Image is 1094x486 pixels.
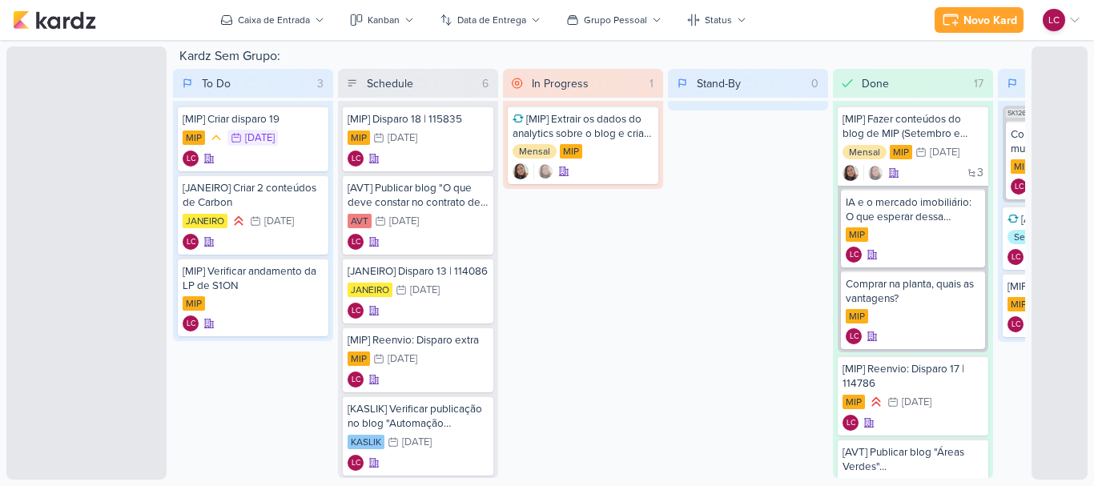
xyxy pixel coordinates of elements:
div: [DATE] [930,147,959,158]
div: Comprar na planta, quais as vantagens? [846,277,980,306]
div: Laís Costa [846,247,862,263]
div: Criador(a): Laís Costa [1011,179,1027,195]
div: [JANEIRO] Criar 2 conteúdos de Carbon [183,181,324,210]
div: MIP [183,131,205,145]
img: Sharlene Khoury [513,163,529,179]
p: LC [352,307,360,315]
div: 1 [643,75,660,92]
p: LC [187,239,195,247]
div: Laís Costa [348,455,364,471]
p: LC [187,320,195,328]
img: Sharlene Khoury [867,165,883,181]
div: Criador(a): Sharlene Khoury [513,163,529,179]
div: Criador(a): Laís Costa [1008,249,1024,265]
div: MIP [846,227,868,242]
div: JANEIRO [183,214,227,228]
div: Laís Costa [183,151,199,167]
div: Criador(a): Laís Costa [348,303,364,319]
div: Laís Costa [183,315,199,331]
div: 3 [311,75,330,92]
div: Criador(a): Laís Costa [348,234,364,250]
div: Criador(a): Laís Costa [846,328,862,344]
div: Laís Costa [846,328,862,344]
span: 3 [977,167,983,179]
p: LC [1048,13,1060,27]
div: [AVT] Publicar blog "O que deve constar no contrato de financiamento?" [348,181,489,210]
div: Criador(a): Sharlene Khoury [843,165,859,181]
div: 0 [805,75,825,92]
div: Criador(a): Laís Costa [846,247,862,263]
div: Criador(a): Laís Costa [348,372,364,388]
p: LC [352,239,360,247]
div: [MIP] Criar disparo 19 [183,112,324,127]
div: [JANEIRO] Disparo 13 | 114086 [348,264,489,279]
p: LC [847,420,855,428]
img: kardz.app [13,10,96,30]
p: LC [352,460,360,468]
div: [DATE] [245,133,275,143]
div: JANEIRO [348,283,392,297]
div: MIP [348,131,370,145]
div: [MIP] Verificar andamento da LP de S1ON [183,264,324,293]
div: Laís Costa [1008,316,1024,332]
div: 17 [967,75,990,92]
p: LC [1012,321,1020,329]
div: Prioridade Alta [868,394,884,410]
div: Prioridade Alta [231,213,247,229]
div: [MIP] Disparo 18 | 115835 [348,112,489,127]
img: Sharlene Khoury [537,163,553,179]
div: [DATE] [902,397,931,408]
div: Criador(a): Laís Costa [183,234,199,250]
p: LC [1012,254,1020,262]
div: [DATE] [410,285,440,295]
div: [DATE] [388,354,417,364]
p: LC [1015,183,1024,191]
div: [KASLIK] Verificar publicação no blog "Automação residencial..." [348,402,489,431]
div: Colaboradores: Sharlene Khoury [533,163,553,179]
div: MIP [843,395,865,409]
p: LC [850,333,859,341]
div: Criador(a): Laís Costa [843,415,859,431]
div: MIP [890,145,912,159]
div: Laís Costa [1043,9,1065,31]
div: 6 [476,75,495,92]
img: Sharlene Khoury [843,165,859,181]
div: [DATE] [388,133,417,143]
p: LC [187,155,195,163]
div: MIP [560,144,582,159]
div: Colaboradores: Sharlene Khoury [863,165,883,181]
span: SK1264 [1006,109,1032,118]
div: Criador(a): Laís Costa [348,455,364,471]
div: Semanal [1008,230,1057,244]
div: MIP [183,296,205,311]
p: LC [352,155,360,163]
div: [MIP] Fazer conteúdos do blog de MIP (Setembro e Outubro) [843,112,983,141]
div: [MIP] Reenvio: Disparo extra [348,333,489,347]
div: [DATE] [389,216,419,227]
div: Criador(a): Laís Costa [183,151,199,167]
div: Laís Costa [348,234,364,250]
div: [DATE] [402,437,432,448]
div: Kardz Sem Grupo: [173,46,1025,69]
div: KASLIK [348,435,384,449]
p: LC [352,376,360,384]
div: Criador(a): Laís Costa [348,151,364,167]
div: MIP [1011,159,1033,174]
div: Laís Costa [1011,179,1027,195]
div: Laís Costa [348,151,364,167]
div: IA e o mercado imobiliário: O que esperar dessa realidade vitual [846,195,980,224]
div: [AVT] Publicar blog "Áreas Verdes"... [843,445,983,474]
div: MIP [348,351,370,366]
div: Criador(a): Laís Costa [183,315,199,331]
div: Prioridade Média [208,130,224,146]
div: Laís Costa [843,415,859,431]
div: MIP [1008,297,1030,311]
div: Mensal [513,144,557,159]
div: AVT [348,214,372,228]
div: MIP [846,309,868,323]
div: [MIP] Reenvio: Disparo 17 | 114786 [843,362,983,391]
div: Laís Costa [1008,249,1024,265]
div: Laís Costa [183,234,199,250]
div: [DATE] [264,216,294,227]
div: Laís Costa [348,303,364,319]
